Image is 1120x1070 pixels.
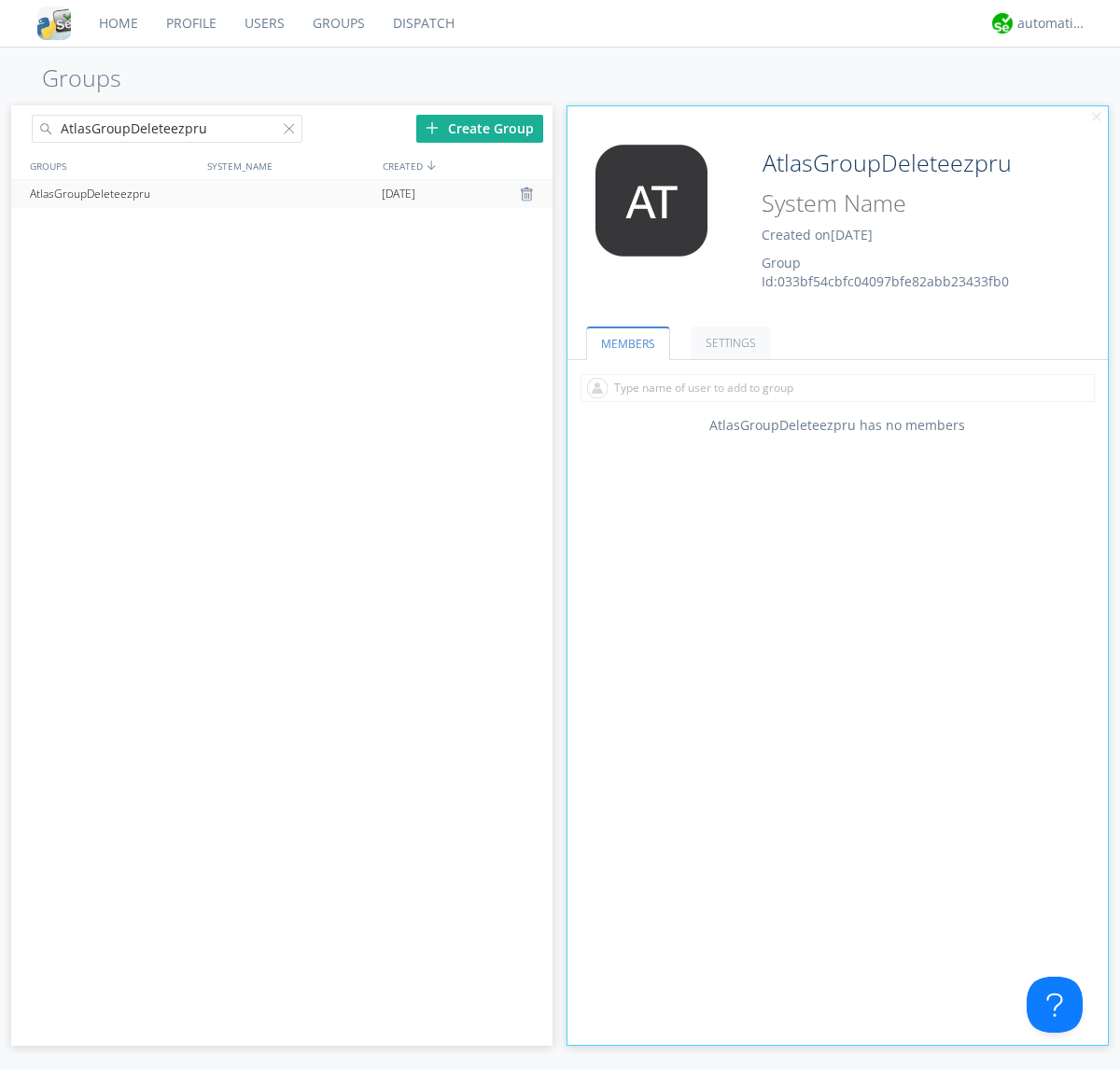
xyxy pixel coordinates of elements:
input: Type name of user to add to group [581,374,1095,402]
img: cancel.svg [1090,111,1103,124]
a: SETTINGS [691,327,771,359]
input: System Name [755,186,1057,221]
div: automation+atlas [1017,14,1087,33]
div: GROUPS [25,152,198,179]
a: AtlasGroupDeleteezpru[DATE] [11,180,553,208]
img: cddb5a64eb264b2086981ab96f4c1ba7 [37,7,71,40]
img: 373638.png [581,145,721,257]
input: Search groups [32,115,302,143]
iframe: Toggle Customer Support [1027,977,1083,1033]
img: plus.svg [426,121,439,134]
div: SYSTEM_NAME [203,152,378,179]
a: MEMBERS [586,327,670,360]
div: AtlasGroupDeleteezpru has no members [567,416,1109,435]
span: Group Id: 033bf54cbfc04097bfe82abb23433fb0 [762,254,1009,290]
div: AtlasGroupDeleteezpru [25,180,200,208]
div: CREATED [378,152,554,179]
input: Group Name [755,145,1057,182]
div: Create Group [416,115,543,143]
span: Created on [762,226,873,243]
span: [DATE] [382,180,415,208]
span: [DATE] [831,226,873,243]
img: d2d01cd9b4174d08988066c6d424eccd [992,13,1013,34]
